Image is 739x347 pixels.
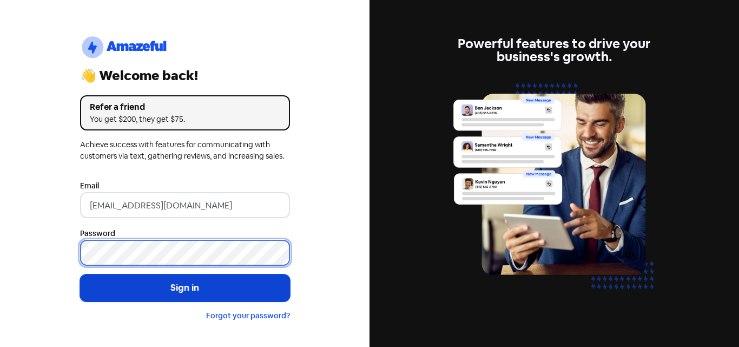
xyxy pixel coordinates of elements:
a: Forgot your password? [206,311,290,320]
input: Enter your email address... [80,192,290,218]
img: inbox [450,76,659,310]
label: Password [80,228,115,239]
div: 👋 Welcome back! [80,69,290,82]
div: Refer a friend [90,101,280,114]
button: Sign in [80,274,290,302]
div: You get $200, they get $75. [90,114,280,125]
label: Email [80,180,99,192]
div: Powerful features to drive your business's growth. [450,37,659,63]
div: Achieve success with features for communicating with customers via text, gathering reviews, and i... [80,139,290,162]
